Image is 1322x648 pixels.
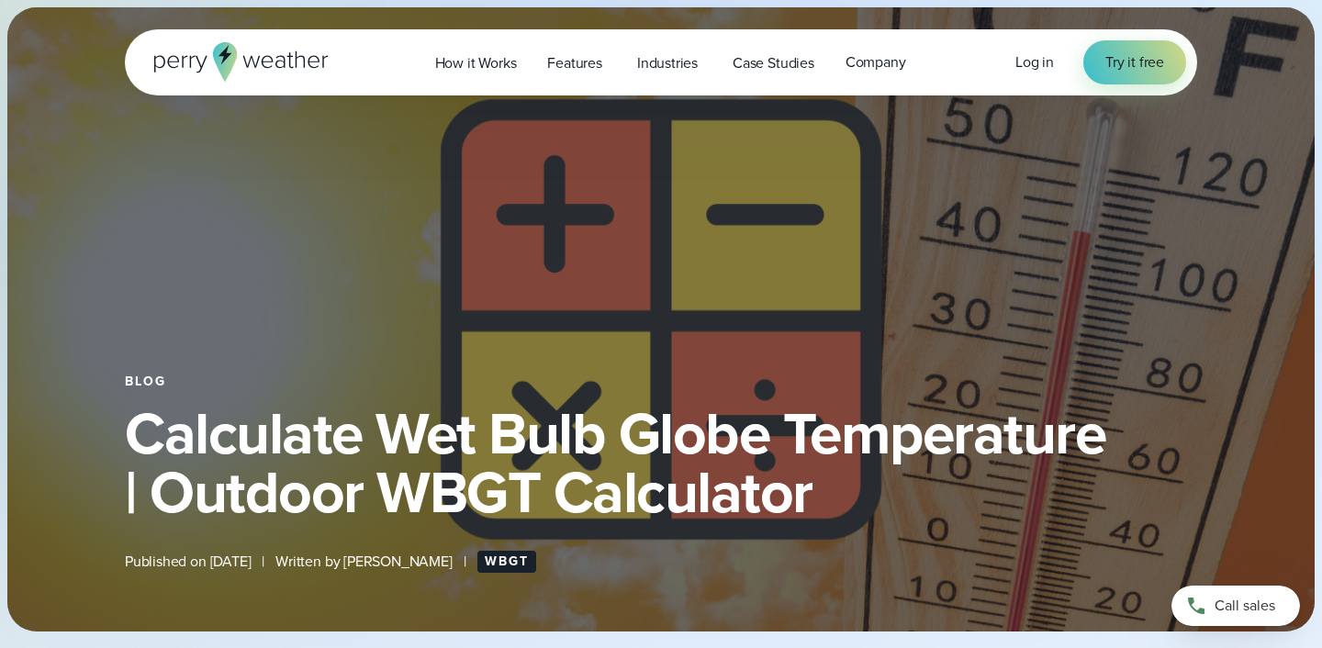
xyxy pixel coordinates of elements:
[125,404,1197,521] h1: Calculate Wet Bulb Globe Temperature | Outdoor WBGT Calculator
[1015,51,1054,73] a: Log in
[262,551,264,573] span: |
[464,551,466,573] span: |
[717,44,830,82] a: Case Studies
[125,374,1197,389] div: Blog
[435,52,517,74] span: How it Works
[637,52,698,74] span: Industries
[1105,51,1164,73] span: Try it free
[733,52,814,74] span: Case Studies
[477,551,536,573] a: WBGT
[1171,586,1300,626] a: Call sales
[1083,40,1186,84] a: Try it free
[547,52,602,74] span: Features
[1215,595,1275,617] span: Call sales
[275,551,453,573] span: Written by [PERSON_NAME]
[420,44,532,82] a: How it Works
[846,51,906,73] span: Company
[125,551,251,573] span: Published on [DATE]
